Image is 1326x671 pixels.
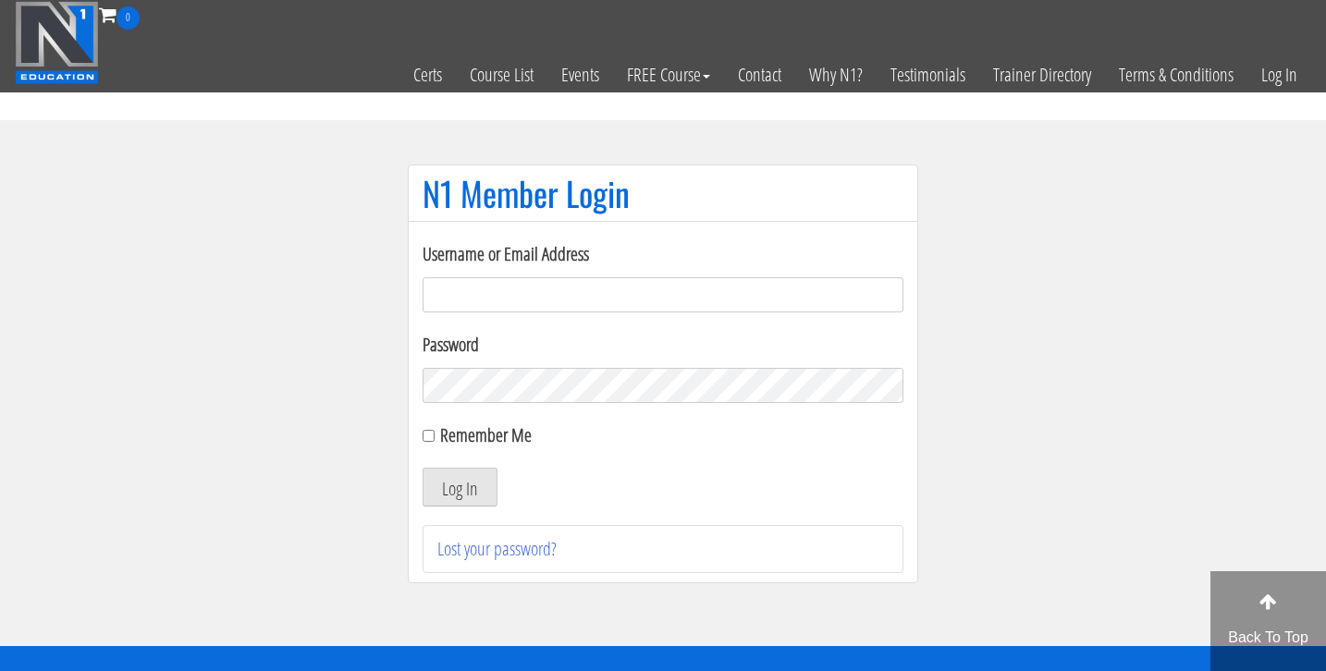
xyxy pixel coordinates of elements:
[795,30,877,120] a: Why N1?
[1105,30,1247,120] a: Terms & Conditions
[423,468,497,506] button: Log In
[437,536,557,561] a: Lost your password?
[456,30,547,120] a: Course List
[15,1,99,84] img: n1-education
[613,30,724,120] a: FREE Course
[877,30,979,120] a: Testimonials
[99,2,140,27] a: 0
[979,30,1105,120] a: Trainer Directory
[117,6,140,30] span: 0
[423,240,903,268] label: Username or Email Address
[547,30,613,120] a: Events
[423,175,903,212] h1: N1 Member Login
[1247,30,1311,120] a: Log In
[399,30,456,120] a: Certs
[440,422,532,447] label: Remember Me
[724,30,795,120] a: Contact
[1210,627,1326,649] p: Back To Top
[423,331,903,359] label: Password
